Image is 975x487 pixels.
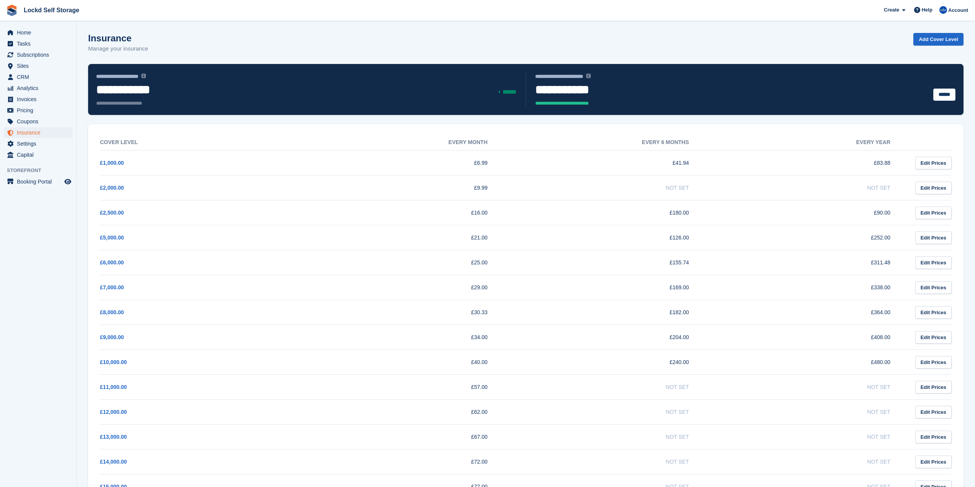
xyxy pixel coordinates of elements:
[915,381,952,394] a: Edit Prices
[302,425,503,449] td: £67.00
[4,72,72,82] a: menu
[302,134,503,151] th: Every month
[939,6,947,14] img: Jonny Bleach
[17,61,63,71] span: Sites
[503,200,705,225] td: £180.00
[100,359,127,365] a: £10,000.00
[503,400,705,425] td: Not Set
[503,175,705,200] td: Not Set
[503,275,705,300] td: £169.00
[915,281,952,294] a: Edit Prices
[4,61,72,71] a: menu
[7,167,76,174] span: Storefront
[915,306,952,319] a: Edit Prices
[503,325,705,350] td: £204.00
[503,449,705,474] td: Not Set
[100,259,124,266] a: £6,000.00
[922,6,932,14] span: Help
[4,138,72,149] a: menu
[302,300,503,325] td: £30.33
[21,4,82,16] a: Lockd Self Storage
[302,375,503,400] td: £57.00
[302,350,503,375] td: £40.00
[915,406,952,418] a: Edit Prices
[302,325,503,350] td: £34.00
[17,149,63,160] span: Capital
[4,127,72,138] a: menu
[17,176,63,187] span: Booking Portal
[100,334,124,340] a: £9,000.00
[704,275,906,300] td: £338.00
[302,175,503,200] td: £9.99
[100,160,124,166] a: £1,000.00
[6,5,18,16] img: stora-icon-8386f47178a22dfd0bd8f6a31ec36ba5ce8667c1dd55bd0f319d3a0aa187defe.svg
[88,44,148,53] p: Manage your insurance
[503,425,705,449] td: Not Set
[4,94,72,105] a: menu
[17,116,63,127] span: Coupons
[704,134,906,151] th: Every year
[100,459,127,465] a: £14,000.00
[141,74,146,78] img: icon-info-grey-7440780725fd019a000dd9b08b2336e03edf1995a4989e88bcd33f0948082b44.svg
[17,83,63,93] span: Analytics
[503,300,705,325] td: £182.00
[17,72,63,82] span: CRM
[100,210,124,216] a: £2,500.00
[503,350,705,375] td: £240.00
[4,27,72,38] a: menu
[704,175,906,200] td: Not Set
[17,49,63,60] span: Subscriptions
[88,33,148,43] h1: Insurance
[704,250,906,275] td: £311.48
[4,116,72,127] a: menu
[586,74,591,78] img: icon-info-grey-7440780725fd019a000dd9b08b2336e03edf1995a4989e88bcd33f0948082b44.svg
[302,400,503,425] td: £62.00
[100,134,302,151] th: Cover Level
[4,105,72,116] a: menu
[503,225,705,250] td: £126.00
[302,225,503,250] td: £21.00
[17,138,63,149] span: Settings
[704,350,906,375] td: £480.00
[915,256,952,269] a: Edit Prices
[302,275,503,300] td: £29.00
[915,431,952,443] a: Edit Prices
[503,375,705,400] td: Not Set
[704,300,906,325] td: £364.00
[17,127,63,138] span: Insurance
[17,105,63,116] span: Pricing
[704,151,906,175] td: £83.88
[915,231,952,244] a: Edit Prices
[4,149,72,160] a: menu
[503,250,705,275] td: £155.74
[100,409,127,415] a: £12,000.00
[17,27,63,38] span: Home
[302,200,503,225] td: £16.00
[948,7,968,14] span: Account
[4,176,72,187] a: menu
[704,449,906,474] td: Not Set
[63,177,72,186] a: Preview store
[704,325,906,350] td: £408.00
[100,384,127,390] a: £11,000.00
[17,94,63,105] span: Invoices
[503,134,705,151] th: Every 6 months
[302,250,503,275] td: £25.00
[100,234,124,241] a: £5,000.00
[704,225,906,250] td: £252.00
[915,331,952,344] a: Edit Prices
[915,207,952,219] a: Edit Prices
[915,456,952,468] a: Edit Prices
[4,38,72,49] a: menu
[4,49,72,60] a: menu
[884,6,899,14] span: Create
[913,33,964,46] a: Add Cover Level
[100,185,124,191] a: £2,000.00
[704,400,906,425] td: Not Set
[302,449,503,474] td: £72.00
[915,157,952,169] a: Edit Prices
[100,434,127,440] a: £13,000.00
[100,309,124,315] a: £8,000.00
[302,151,503,175] td: £6.99
[915,356,952,369] a: Edit Prices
